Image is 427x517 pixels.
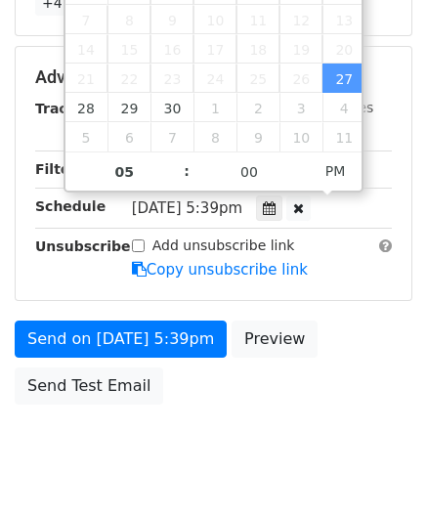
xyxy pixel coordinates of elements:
[279,64,322,93] span: September 26, 2025
[232,321,318,358] a: Preview
[236,5,279,34] span: September 11, 2025
[322,122,365,151] span: October 11, 2025
[236,34,279,64] span: September 18, 2025
[15,367,163,405] a: Send Test Email
[193,34,236,64] span: September 17, 2025
[152,236,295,256] label: Add unsubscribe link
[65,93,108,122] span: September 28, 2025
[322,64,365,93] span: September 27, 2025
[279,122,322,151] span: October 10, 2025
[309,151,363,191] span: Click to toggle
[35,198,106,214] strong: Schedule
[279,5,322,34] span: September 12, 2025
[193,5,236,34] span: September 10, 2025
[150,122,193,151] span: October 7, 2025
[65,34,108,64] span: September 14, 2025
[184,151,190,191] span: :
[322,34,365,64] span: September 20, 2025
[35,66,392,88] h5: Advanced
[329,423,427,517] iframe: Chat Widget
[132,199,242,217] span: [DATE] 5:39pm
[35,238,131,254] strong: Unsubscribe
[65,122,108,151] span: October 5, 2025
[132,261,308,279] a: Copy unsubscribe link
[65,64,108,93] span: September 21, 2025
[15,321,227,358] a: Send on [DATE] 5:39pm
[35,161,85,177] strong: Filters
[107,93,150,122] span: September 29, 2025
[150,34,193,64] span: September 16, 2025
[322,5,365,34] span: September 13, 2025
[150,93,193,122] span: September 30, 2025
[193,64,236,93] span: September 24, 2025
[107,34,150,64] span: September 15, 2025
[107,122,150,151] span: October 6, 2025
[236,122,279,151] span: October 9, 2025
[150,5,193,34] span: September 9, 2025
[107,5,150,34] span: September 8, 2025
[279,93,322,122] span: October 3, 2025
[65,5,108,34] span: September 7, 2025
[65,152,185,192] input: Hour
[322,93,365,122] span: October 4, 2025
[193,122,236,151] span: October 8, 2025
[35,101,101,116] strong: Tracking
[279,34,322,64] span: September 19, 2025
[193,93,236,122] span: October 1, 2025
[190,152,309,192] input: Minute
[150,64,193,93] span: September 23, 2025
[107,64,150,93] span: September 22, 2025
[236,64,279,93] span: September 25, 2025
[236,93,279,122] span: October 2, 2025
